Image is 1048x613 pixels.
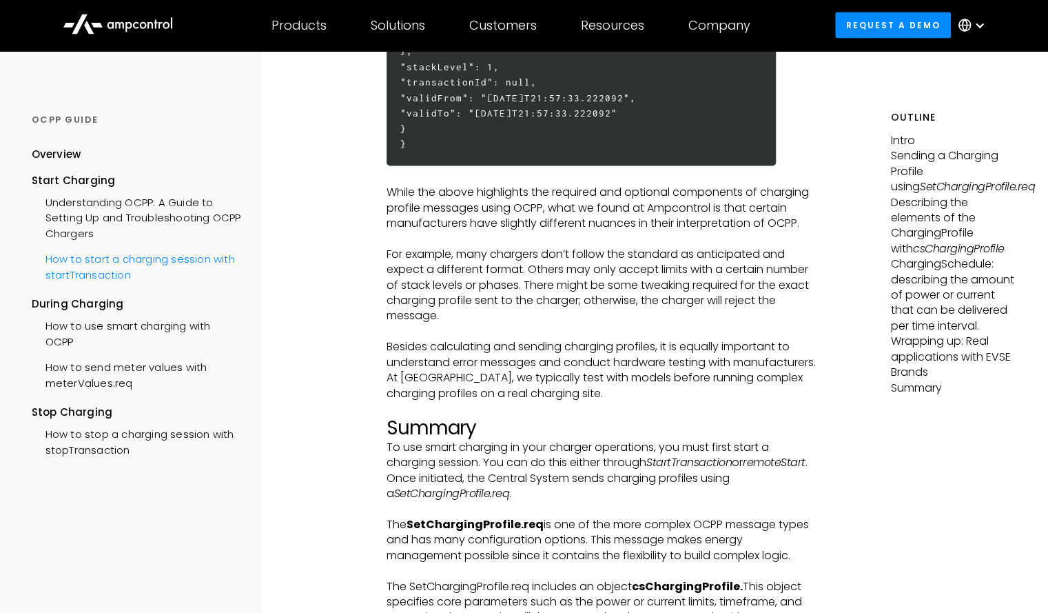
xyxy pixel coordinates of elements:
[913,241,1005,257] em: csChargingProfile
[32,245,241,286] a: How to start a charging session with startTransaction
[371,18,425,33] div: Solutions
[32,147,81,162] div: Overview
[271,18,327,33] div: Products
[387,324,819,339] p: ‍
[387,339,819,401] p: Besides calculating and sending charging profiles, it is equally important to understand error me...
[920,179,1035,194] em: SetChargingProfile.req
[32,312,241,353] a: How to use smart charging with OCPP
[891,110,1017,125] h5: Outline
[394,485,509,501] em: SetChargingProfile.req
[688,18,750,33] div: Company
[387,440,819,502] p: To use smart charging in your charger operations, you must first start a charging session. You ca...
[387,502,819,517] p: ‍
[32,297,241,312] div: During Charging
[32,420,241,461] a: How to stop a charging session with stopTransaction
[32,147,81,172] a: Overview
[32,353,241,394] a: How to send meter values with meterValues.req
[469,18,537,33] div: Customers
[891,195,1017,257] p: Describing the elements of the ChargingProfile with
[387,416,819,440] h2: Summary
[32,114,241,126] div: OCPP GUIDE
[407,516,544,532] strong: SetChargingProfile.req
[743,454,805,470] em: remoteStart
[32,405,241,420] div: Stop Charging
[835,12,951,38] a: Request a demo
[891,148,1017,194] p: Sending a Charging Profile using
[32,173,241,188] div: Start Charging
[891,334,1017,380] p: Wrapping up: Real applications with EVSE Brands
[387,517,819,563] p: The is one of the more complex OCPP message types and has many configuration options. This messag...
[581,18,644,33] div: Resources
[632,579,743,594] strong: csChargingProfile.
[891,257,1017,334] p: ChargingSchedule: describing the amount of power or current that can be delivered per time interval.
[387,563,819,579] p: ‍
[387,231,819,246] p: ‍
[387,247,819,324] p: For example, many chargers don’t follow the standard as anticipated and expect a different format...
[891,133,1017,148] p: Intro
[387,185,819,231] p: While the above highlights the required and optional components of charging profile messages usin...
[891,381,1017,396] p: Summary
[387,170,819,185] p: ‍
[387,401,819,416] p: ‍
[646,454,732,470] em: StartTransaction
[32,188,241,245] a: Understanding OCPP: A Guide to Setting Up and Troubleshooting OCPP Chargers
